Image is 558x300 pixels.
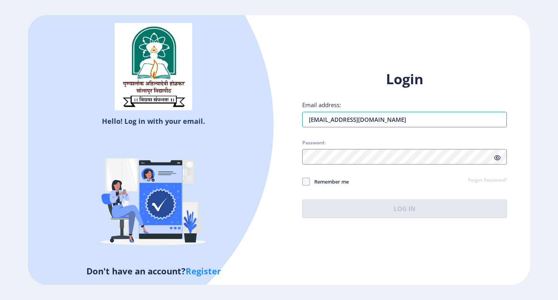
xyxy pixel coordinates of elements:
span: Remember me [310,177,349,186]
a: Forgot Password? [468,177,507,184]
button: Log In [302,199,507,218]
input: Email address [302,112,507,127]
h1: Login [302,70,507,88]
label: Password: [302,140,325,146]
a: Register [186,265,221,277]
label: Email address: [302,101,341,109]
img: sulogo.png [115,23,192,111]
h5: Don't have an account? [34,265,273,277]
img: Verified-rafiki.svg [86,129,221,265]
